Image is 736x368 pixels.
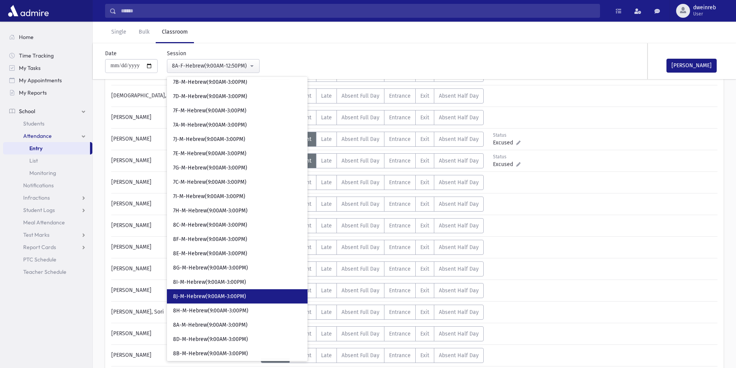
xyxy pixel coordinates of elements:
span: Absent Half Day [439,136,479,142]
span: Late [321,352,332,359]
div: AttTypes [261,283,484,298]
div: [PERSON_NAME] [107,326,261,341]
span: Notifications [23,182,54,189]
span: Exit [420,114,429,121]
span: Entrance [389,309,411,315]
span: Absent Full Day [342,201,379,207]
a: Single [105,22,133,43]
div: [PERSON_NAME] [107,218,261,233]
span: Absent Full Day [342,244,379,251]
span: 7B-M-Hebrew(9:00AM-3:00PM) [173,78,247,86]
span: Absent Half Day [439,287,479,294]
span: 8E-M-Hebrew(9:00AM-3:00PM) [173,250,247,258]
span: Absent Full Day [342,266,379,272]
span: 8H-M-Hebrew(9:00AM-3:00PM) [173,307,248,315]
span: Exit [420,266,429,272]
span: Monitoring [29,170,56,176]
span: Exit [420,93,429,99]
span: Exit [420,309,429,315]
span: 8I-M-Hebrew(9:00AM-3:00PM) [173,278,246,286]
span: Time Tracking [19,52,54,59]
span: 7D-M-Hebrew(9:00AM-3:00PM) [173,93,247,100]
span: Excused [493,139,516,147]
a: My Appointments [3,74,92,86]
a: Student Logs [3,204,92,216]
span: Late [321,222,332,229]
span: Absent Half Day [439,179,479,186]
span: Excused [493,160,516,168]
label: Date [105,49,117,58]
span: Absent Full Day [342,331,379,337]
span: Absent Half Day [439,201,479,207]
div: AttTypes [261,110,484,125]
div: AttTypes [261,175,484,190]
div: [PERSON_NAME] [107,283,261,298]
div: AttTypes [261,240,484,255]
div: [PERSON_NAME] [107,348,261,363]
input: Search [116,4,600,18]
span: Attendance [23,132,52,139]
span: Late [321,114,332,121]
span: Absent Full Day [342,93,379,99]
span: Absent Half Day [439,331,479,337]
div: AttTypes [261,218,484,233]
span: Infractions [23,194,50,201]
div: AttTypes [261,88,484,103]
span: Absent Full Day [342,309,379,315]
a: My Tasks [3,62,92,74]
span: School [19,108,35,115]
span: 8C-M-Hebrew(9:00AM-3:00PM) [173,221,247,229]
span: Exit [420,201,429,207]
span: Exit [420,331,429,337]
span: Late [321,201,332,207]
span: 8B-M-Hebrew(9:00AM-3:00PM) [173,350,248,358]
div: AttTypes [261,261,484,276]
button: [PERSON_NAME] [666,59,717,73]
span: Students [23,120,44,127]
span: Exit [420,136,429,142]
div: AttTypes [261,197,484,212]
span: Absent Full Day [342,136,379,142]
div: AttTypes [261,153,484,168]
div: [PERSON_NAME] [107,110,261,125]
a: Time Tracking [3,49,92,62]
span: Absent Full Day [342,222,379,229]
span: Meal Attendance [23,219,65,226]
div: AttTypes [261,132,484,147]
span: Absent Full Day [342,158,379,164]
span: Test Marks [23,231,49,238]
span: Absent Full Day [342,352,379,359]
a: List [3,154,92,167]
span: Absent Half Day [439,222,479,229]
span: 7E-M-Hebrew(9:00AM-3:00PM) [173,150,246,158]
a: Attendance [3,130,92,142]
span: Absent Half Day [439,158,479,164]
span: Absent Half Day [439,244,479,251]
span: Entrance [389,287,411,294]
div: [DEMOGRAPHIC_DATA], Mazal [107,88,261,103]
span: Entrance [389,93,411,99]
a: PTC Schedule [3,253,92,266]
span: 7H-M-Hebrew(9:00AM-3:00PM) [173,207,248,215]
button: 8A-F-Hebrew(9:00AM-12:50PM) [167,59,260,73]
span: Absent Half Day [439,309,479,315]
a: Entry [3,142,90,154]
span: Home [19,34,34,41]
a: School [3,105,92,117]
span: 7I-M-Hebrew(9:00AM-3:00PM) [173,193,245,200]
span: List [29,157,38,164]
span: Exit [420,179,429,186]
span: User [693,11,716,17]
a: Home [3,31,92,43]
div: [PERSON_NAME], Sori [107,305,261,320]
span: My Tasks [19,64,41,71]
div: Status [493,153,527,160]
span: Entrance [389,136,411,142]
span: Absent Half Day [439,114,479,121]
span: Absent Half Day [439,266,479,272]
div: AttTypes [261,326,484,341]
span: Entrance [389,244,411,251]
div: [PERSON_NAME] [107,197,261,212]
span: Late [321,244,332,251]
a: Teacher Schedule [3,266,92,278]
